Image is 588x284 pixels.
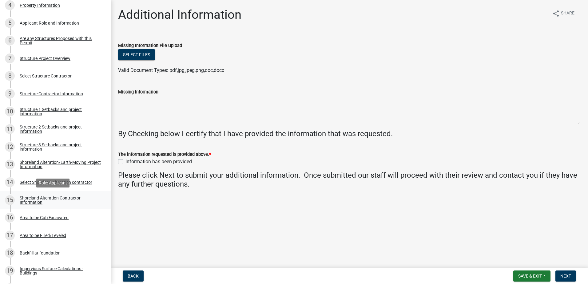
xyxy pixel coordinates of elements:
[125,158,192,165] label: Information has been provided
[552,10,560,17] i: share
[36,179,70,187] div: Role: Applicant
[561,10,574,17] span: Share
[5,266,15,276] div: 19
[20,233,66,238] div: Area to be Filled/Leveled
[518,274,542,278] span: Save & Exit
[5,71,15,81] div: 8
[123,270,144,282] button: Back
[555,270,576,282] button: Next
[20,196,101,204] div: Shoreland Alteration Contractor Information
[5,177,15,187] div: 14
[5,248,15,258] div: 18
[118,44,182,48] label: Missing Information File Upload
[20,3,60,7] div: Property Information
[5,53,15,63] div: 7
[20,92,83,96] div: Structure Contractor Information
[5,195,15,205] div: 15
[20,251,61,255] div: Backfill at foundation
[560,274,571,278] span: Next
[5,160,15,169] div: 13
[513,270,550,282] button: Save & Exit
[20,143,101,151] div: Structure 3 Setbacks and project information
[118,129,581,138] h4: By Checking below I certify that I have provided the information that was requested.
[118,171,581,189] h4: Please click Next to submit your additional information. Once submitted our staff will proceed wi...
[20,74,72,78] div: Select Structure Contractor
[5,89,15,99] div: 9
[20,56,70,61] div: Structure Project Overview
[5,142,15,152] div: 12
[20,180,92,184] div: Select Shoreland Alteration contractor
[5,36,15,45] div: 6
[20,215,69,220] div: Area to be Cut/Excavated
[118,49,155,60] button: Select files
[5,107,15,116] div: 10
[547,7,579,19] button: shareShare
[5,18,15,28] div: 5
[20,107,101,116] div: Structure 1 Setbacks and project information
[118,152,211,157] label: The information requested is provided above.
[5,124,15,134] div: 11
[5,231,15,240] div: 17
[20,160,101,169] div: Shoreland Alteration/Earth-Moving Project Information
[20,125,101,133] div: Structure 2 Setbacks and project information
[20,36,101,45] div: Are any Structures Proposed with this Permit
[5,0,15,10] div: 4
[20,266,101,275] div: Impervious Surface Calculations - Buildings
[118,67,224,73] span: Valid Document Types: pdf,jpg,jpeg,png,doc,docx
[20,21,79,25] div: Applicant Role and Information
[128,274,139,278] span: Back
[118,7,241,22] h1: Additional Information
[5,213,15,223] div: 16
[118,90,158,94] label: Missing Information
